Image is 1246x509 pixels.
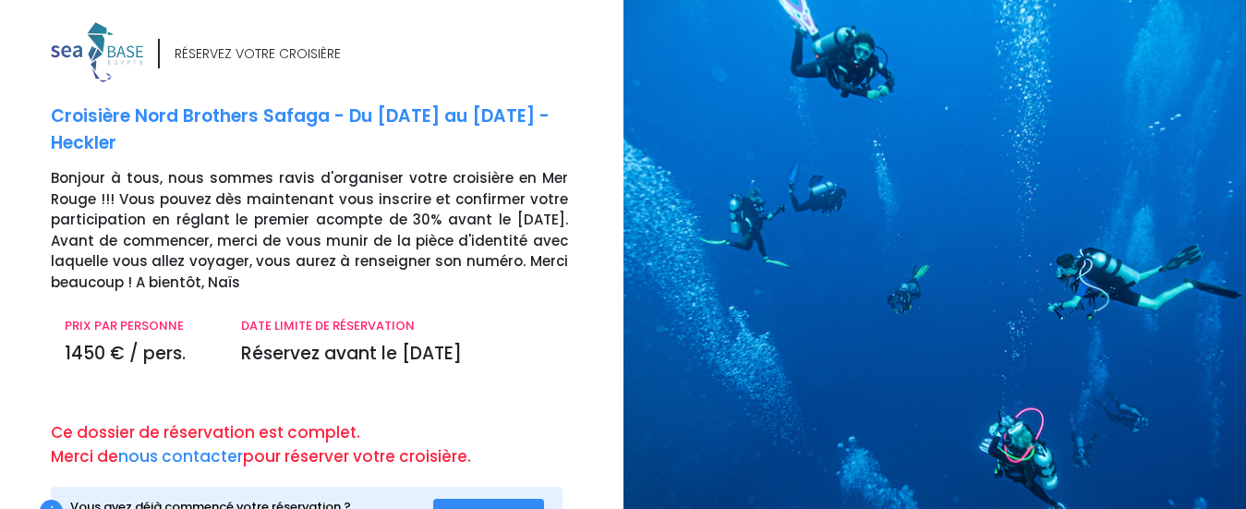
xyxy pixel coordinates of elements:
[65,341,213,368] p: 1450 € / pers.
[51,22,143,82] img: logo_color1.png
[241,317,567,335] p: DATE LIMITE DE RÉSERVATION
[65,317,213,335] p: PRIX PAR PERSONNE
[51,103,610,156] p: Croisière Nord Brothers Safaga - Du [DATE] au [DATE] - Heckler
[175,44,341,64] div: RÉSERVEZ VOTRE CROISIÈRE
[241,341,567,368] p: Réservez avant le [DATE]
[51,421,610,468] p: Ce dossier de réservation est complet. Merci de pour réserver votre croisière.
[51,168,610,293] p: Bonjour à tous, nous sommes ravis d'organiser votre croisière en Mer Rouge !!! Vous pouvez dès ma...
[118,445,243,467] a: nous contacter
